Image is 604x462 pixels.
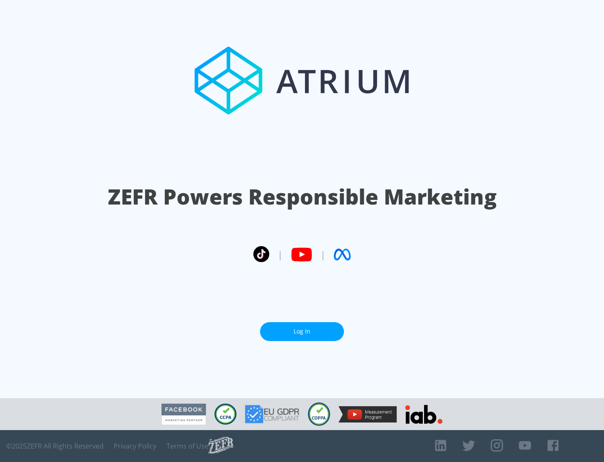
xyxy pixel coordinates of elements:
img: CCPA Compliant [214,404,237,425]
img: IAB [405,405,443,424]
span: | [320,248,325,261]
img: COPPA Compliant [308,402,330,426]
img: Facebook Marketing Partner [161,404,206,425]
a: Log In [260,322,344,341]
a: Terms of Use [167,442,208,450]
img: GDPR Compliant [245,405,299,423]
a: Privacy Policy [114,442,156,450]
h1: ZEFR Powers Responsible Marketing [108,182,497,211]
span: © 2025 ZEFR All Rights Reserved [6,442,104,450]
span: | [278,248,283,261]
img: YouTube Measurement Program [338,406,397,423]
